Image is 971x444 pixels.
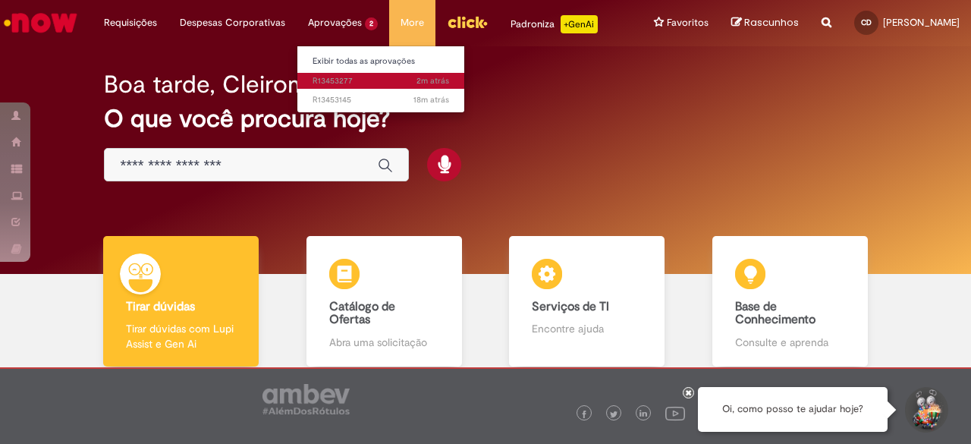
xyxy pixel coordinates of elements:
[80,236,283,367] a: Tirar dúvidas Tirar dúvidas com Lupi Assist e Gen Ai
[532,321,642,336] p: Encontre ajuda
[561,15,598,33] p: +GenAi
[126,321,236,351] p: Tirar dúvidas com Lupi Assist e Gen Ai
[485,236,689,367] a: Serviços de TI Encontre ajuda
[511,15,598,33] div: Padroniza
[297,53,464,70] a: Exibir todas as aprovações
[2,8,80,38] img: ServiceNow
[413,94,449,105] span: 18m atrás
[297,92,464,109] a: Aberto R13453145 :
[308,15,362,30] span: Aprovações
[447,11,488,33] img: click_logo_yellow_360x200.png
[689,236,892,367] a: Base de Conhecimento Consulte e aprenda
[283,236,486,367] a: Catálogo de Ofertas Abra uma solicitação
[104,71,308,98] h2: Boa tarde, Cleirom
[580,411,588,418] img: logo_footer_facebook.png
[698,387,888,432] div: Oi, como posso te ajudar hoje?
[313,94,449,106] span: R13453145
[104,15,157,30] span: Requisições
[416,75,449,87] time: 27/08/2025 15:42:40
[903,387,948,433] button: Iniciar Conversa de Suporte
[413,94,449,105] time: 27/08/2025 15:26:46
[610,411,617,418] img: logo_footer_twitter.png
[744,15,799,30] span: Rascunhos
[126,299,195,314] b: Tirar dúvidas
[297,46,465,113] ul: Aprovações
[665,403,685,423] img: logo_footer_youtube.png
[735,299,815,328] b: Base de Conhecimento
[639,410,647,419] img: logo_footer_linkedin.png
[401,15,424,30] span: More
[262,384,350,414] img: logo_footer_ambev_rotulo_gray.png
[416,75,449,87] span: 2m atrás
[297,73,464,90] a: Aberto R13453277 :
[329,335,439,350] p: Abra uma solicitação
[313,75,449,87] span: R13453277
[104,105,866,132] h2: O que você procura hoje?
[731,16,799,30] a: Rascunhos
[329,299,395,328] b: Catálogo de Ofertas
[180,15,285,30] span: Despesas Corporativas
[735,335,845,350] p: Consulte e aprenda
[883,16,960,29] span: [PERSON_NAME]
[532,299,609,314] b: Serviços de TI
[365,17,378,30] span: 2
[667,15,709,30] span: Favoritos
[861,17,872,27] span: CD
